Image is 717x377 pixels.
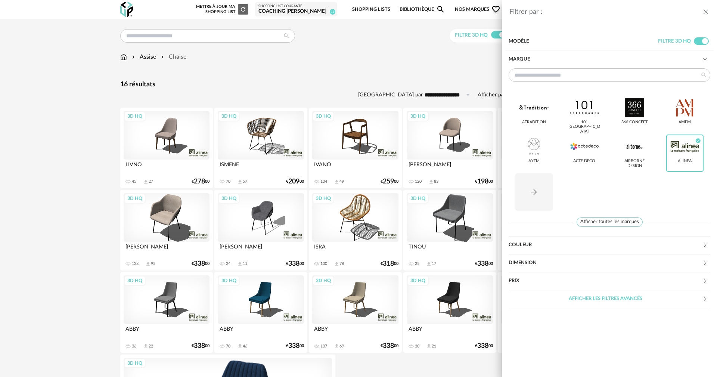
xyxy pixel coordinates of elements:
[621,120,648,125] div: 366 Concept
[509,254,710,272] div: Dimension
[577,217,643,227] span: Afficher toutes les marques
[618,159,651,169] div: Airborne Design
[530,189,538,194] span: Arrow Right icon
[509,50,702,68] div: Marque
[509,68,710,237] div: Marque
[522,120,546,125] div: &tradition
[678,159,692,164] div: Alinea
[509,50,710,68] div: Marque
[679,120,691,125] div: AMPM
[509,236,702,254] div: Couleur
[509,290,702,308] div: Afficher les filtres avancés
[509,8,702,16] div: Filtrer par :
[509,33,658,50] div: Modèle
[573,159,595,164] div: Acte DECO
[515,173,553,211] button: Arrow Right icon
[509,272,710,290] div: Prix
[702,7,710,17] button: close drawer
[695,139,701,143] span: Check Circle icon
[658,38,691,44] span: Filtre 3D HQ
[509,272,702,290] div: Prix
[568,120,600,135] div: 101 [GEOGRAPHIC_DATA]
[509,290,710,308] div: Afficher les filtres avancés
[509,237,710,254] div: Couleur
[528,159,540,164] div: AYTM
[509,254,702,272] div: Dimension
